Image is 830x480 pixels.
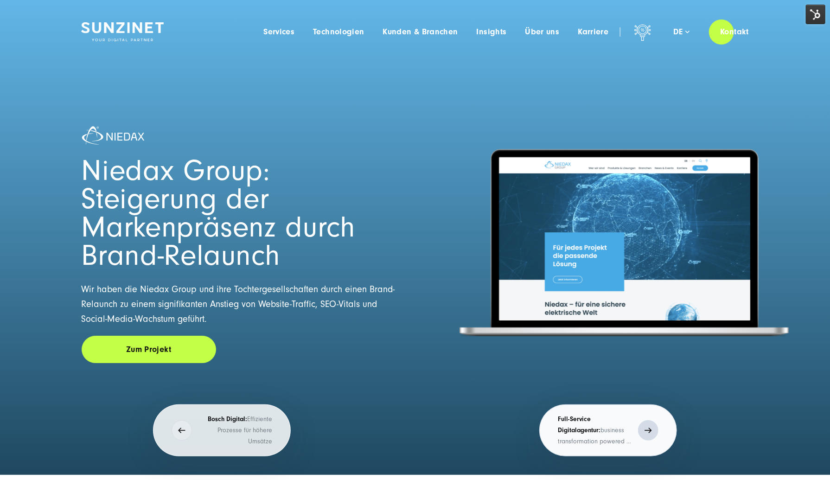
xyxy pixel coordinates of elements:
a: Über uns [525,27,560,37]
img: niedax-logo 1 [82,126,145,145]
h1: Niedax Group: Steigerung der Markenpräsenz durch Brand-Relaunch [82,157,402,269]
button: Full-Service Digitalagentur:business transformation powered by digital innovation [539,404,677,456]
img: SUNZINET Full Service Digital Agentur [81,22,164,42]
img: HubSpot Tools-Menüschalter [806,5,825,24]
div: de [673,27,690,37]
p: Wir haben die Niedax Group und ihre Tochtergesellschaften durch einen Brand-Relaunch zu einem sig... [82,282,402,326]
strong: Bosch Digital: [208,416,247,423]
strong: Full-Service Digitalagentur: [558,416,600,434]
a: Karriere [578,27,608,37]
a: Technologien [313,27,364,37]
p: Effiziente Prozesse für höhere Umsätze [197,414,272,447]
a: Kunden & Branchen [383,27,458,37]
a: Services [263,27,294,37]
img: Niedax Projekt [425,122,824,372]
a: Zum Projekt [82,336,216,363]
p: business transformation powered by digital innovation [558,414,633,447]
a: Insights [477,27,507,37]
a: Kontakt [709,19,760,45]
button: Bosch Digital:Effiziente Prozesse für höhere Umsätze [153,404,291,456]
